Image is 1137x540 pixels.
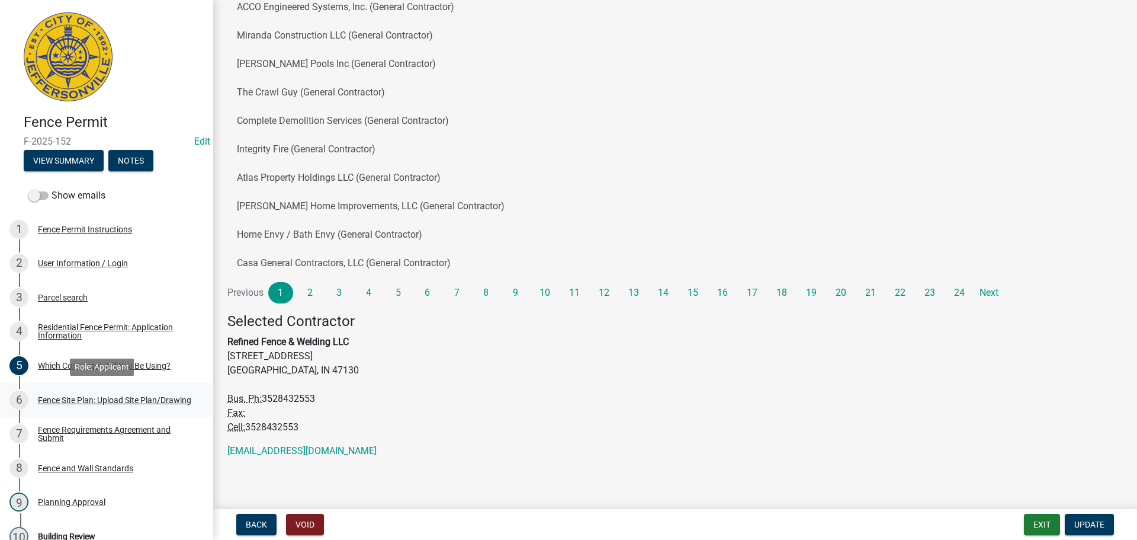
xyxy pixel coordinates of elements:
img: City of Jeffersonville, Indiana [24,12,113,101]
wm-modal-confirm: Notes [108,156,153,166]
a: 6 [415,282,440,303]
div: Planning Approval [38,498,105,506]
a: 22 [888,282,913,303]
span: 3528432553 [262,393,315,404]
a: 18 [769,282,794,303]
div: Fence Site Plan: Upload Site Plan/Drawing [38,396,191,404]
button: Complete Demolition Services (General Contractor) [227,107,1123,135]
a: 10 [532,282,557,303]
wm-modal-confirm: Edit Application Number [194,136,210,147]
a: 13 [621,282,646,303]
button: [PERSON_NAME] Home Improvements, LLC (General Contractor) [227,192,1123,221]
button: Miranda Construction LLC (General Contractor) [227,21,1123,50]
label: Show emails [28,188,105,203]
a: 2 [298,282,323,303]
div: 9 [9,493,28,512]
div: Fence Requirements Agreement and Submit [38,426,194,442]
div: Role: Applicant [70,359,134,376]
a: 23 [917,282,942,303]
button: Integrity Fire (General Contractor) [227,135,1123,164]
a: Edit [194,136,210,147]
button: Atlas Property Holdings LLC (General Contractor) [227,164,1123,192]
a: 8 [474,282,499,303]
abbr: Fax Number [227,407,245,418]
h4: Fence Permit [24,114,204,131]
a: 3 [327,282,352,303]
div: 7 [9,424,28,443]
button: Void [286,514,324,535]
a: 16 [710,282,735,303]
wm-modal-confirm: Summary [24,156,104,166]
abbr: Business Cell [227,421,245,433]
div: 3 [9,288,28,307]
span: 3528432553 [245,421,298,433]
div: Parcel search [38,293,88,302]
div: 1 [9,220,28,239]
a: 1 [268,282,293,303]
span: F-2025-152 [24,136,189,147]
strong: Refined Fence & Welding LLC [227,336,349,347]
div: 5 [9,356,28,375]
a: Next [977,282,1001,303]
span: Update [1074,520,1104,529]
a: 9 [503,282,528,303]
button: View Summary [24,150,104,171]
button: Exit [1024,514,1060,535]
a: 21 [858,282,883,303]
button: Back [236,514,277,535]
button: Casa General Contractors, LLC (General Contractor) [227,249,1123,277]
h4: Selected Contractor [227,313,1123,330]
a: 24 [947,282,972,303]
a: 19 [799,282,824,303]
a: [EMAIL_ADDRESS][DOMAIN_NAME] [227,445,377,456]
button: Notes [108,150,153,171]
button: [PERSON_NAME] Pools Inc (General Contractor) [227,50,1123,78]
div: User Information / Login [38,259,128,267]
abbr: Business Phone [227,393,262,404]
div: 4 [9,322,28,341]
a: 7 [445,282,470,303]
button: Home Envy / Bath Envy (General Contractor) [227,221,1123,249]
button: Update [1065,514,1114,535]
a: 5 [386,282,410,303]
div: Residential Fence Permit: Application Information [38,323,194,340]
a: 11 [562,282,587,303]
div: 6 [9,391,28,410]
div: 2 [9,254,28,273]
div: Which Contractor Will You Be Using? [38,362,171,370]
nav: Page navigation [227,282,1123,303]
button: The Crawl Guy (General Contractor) [227,78,1123,107]
a: 15 [680,282,705,303]
span: Back [246,520,267,529]
a: 4 [356,282,381,303]
address: [STREET_ADDRESS] [GEOGRAPHIC_DATA], IN 47130 [227,313,1123,434]
a: 14 [651,282,676,303]
div: 8 [9,459,28,478]
a: 12 [592,282,616,303]
a: 17 [740,282,765,303]
a: 20 [828,282,853,303]
div: Fence and Wall Standards [38,464,133,472]
div: Fence Permit Instructions [38,225,132,234]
